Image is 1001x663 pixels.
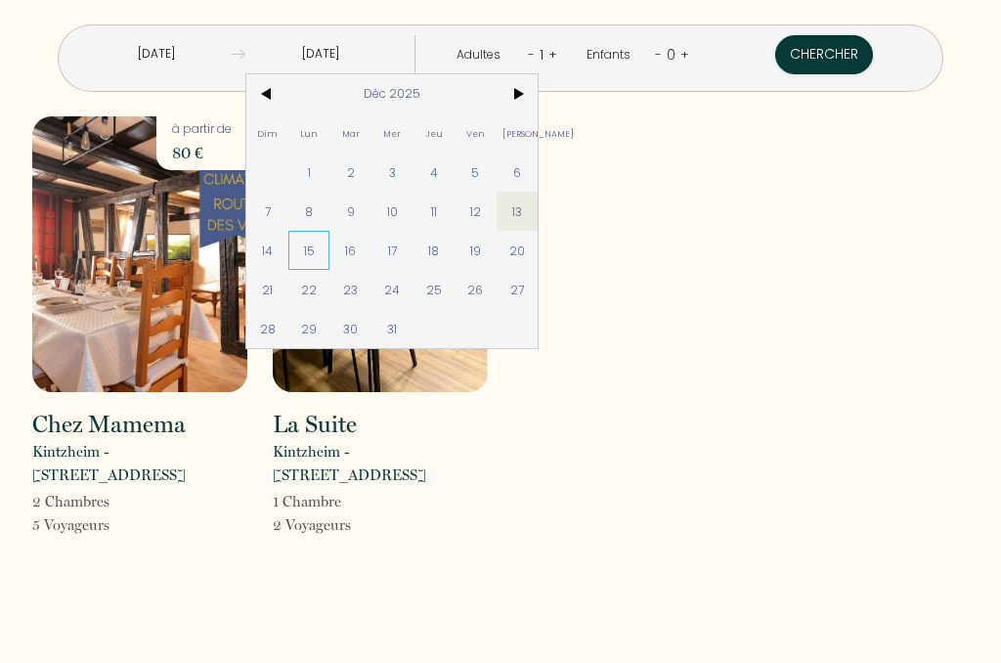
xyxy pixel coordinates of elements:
span: s [104,516,109,534]
img: rental-image [32,116,247,392]
span: 11 [413,192,455,231]
span: 16 [329,231,371,270]
span: 15 [288,231,330,270]
span: 12 [455,192,497,231]
input: Arrivée [81,35,231,73]
p: 2 Chambre [32,490,109,513]
span: 21 [246,270,288,309]
span: 19 [455,231,497,270]
div: 0 [662,39,680,70]
span: > [497,74,539,113]
p: 2 Voyageur [273,513,351,537]
input: Départ [245,35,395,73]
button: Chercher [775,35,873,74]
span: 31 [371,309,413,348]
span: 7 [246,192,288,231]
p: Kintzheim - [STREET_ADDRESS] [32,440,247,487]
div: 1 [535,39,548,70]
span: 22 [288,270,330,309]
span: 13 [497,192,539,231]
p: 80 € [172,139,232,166]
span: 28 [246,309,288,348]
span: 3 [371,153,413,192]
span: 9 [329,192,371,231]
span: Lun [288,113,330,153]
a: - [655,45,662,64]
span: 27 [497,270,539,309]
span: 30 [329,309,371,348]
span: 18 [413,231,455,270]
h2: Chez Mamema [32,413,186,436]
p: à partir de [172,120,232,139]
span: 25 [413,270,455,309]
span: s [104,493,109,510]
span: Jeu [413,113,455,153]
span: 4 [413,153,455,192]
span: 26 [455,270,497,309]
span: 5 [455,153,497,192]
img: guests [231,47,245,62]
div: Adultes [457,46,507,65]
p: 5 Voyageur [32,513,109,537]
span: 1 [288,153,330,192]
span: [PERSON_NAME] [497,113,539,153]
span: 8 [288,192,330,231]
span: < [246,74,288,113]
a: - [528,45,535,64]
a: + [548,45,557,64]
div: Enfants [587,46,637,65]
span: Mer [371,113,413,153]
span: 20 [497,231,539,270]
span: Déc 2025 [288,74,497,113]
span: Mar [329,113,371,153]
span: Ven [455,113,497,153]
span: 23 [329,270,371,309]
h2: La Suite [273,413,357,436]
span: 24 [371,270,413,309]
p: Kintzheim - [STREET_ADDRESS] [273,440,488,487]
span: 29 [288,309,330,348]
span: 14 [246,231,288,270]
span: 10 [371,192,413,231]
span: 6 [497,153,539,192]
span: s [345,516,351,534]
span: Dim [246,113,288,153]
a: + [680,45,689,64]
span: 17 [371,231,413,270]
p: 1 Chambre [273,490,351,513]
span: 2 [329,153,371,192]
